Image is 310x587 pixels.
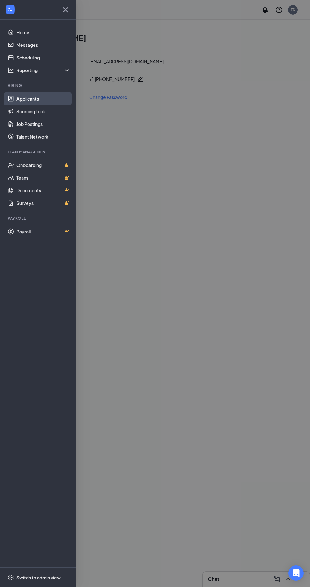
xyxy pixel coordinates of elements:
a: Talent Network [16,130,71,143]
div: Hiring [8,83,69,88]
div: Payroll [8,216,69,221]
div: Team Management [8,149,69,155]
a: Messages [16,39,71,51]
svg: Cross [60,5,71,15]
a: Home [16,26,71,39]
svg: WorkstreamLogo [7,6,13,13]
a: Job Postings [16,118,71,130]
a: PayrollCrown [16,225,71,238]
a: DocumentsCrown [16,184,71,197]
div: Switch to admin view [16,574,61,581]
svg: Settings [8,574,14,581]
div: Open Intercom Messenger [288,565,304,581]
a: OnboardingCrown [16,159,71,171]
a: TeamCrown [16,171,71,184]
a: Scheduling [16,51,71,64]
a: SurveysCrown [16,197,71,209]
a: Applicants [16,92,71,105]
div: Reporting [16,67,71,73]
svg: Analysis [8,67,14,73]
a: Sourcing Tools [16,105,71,118]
